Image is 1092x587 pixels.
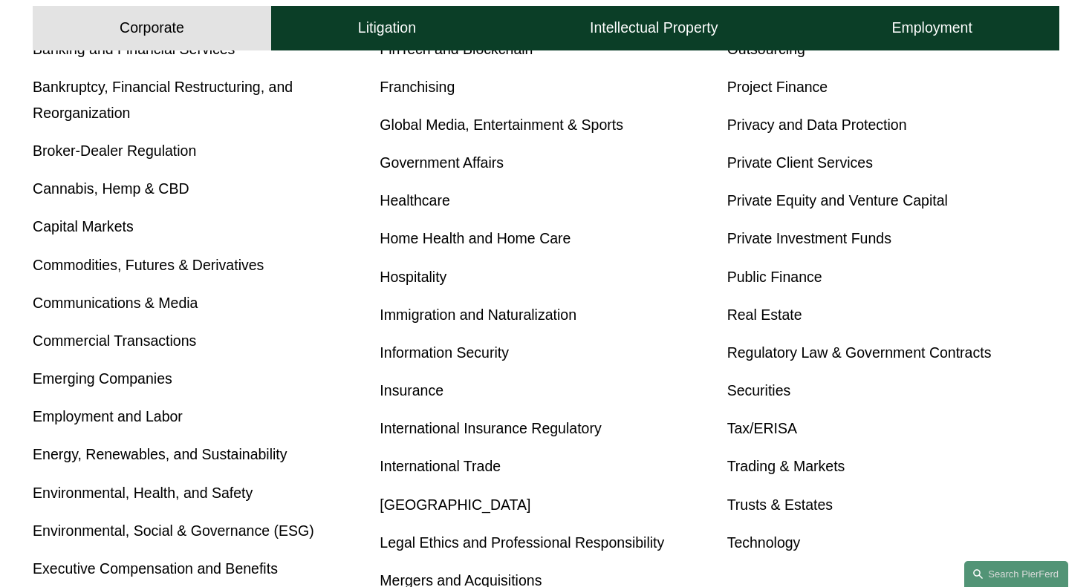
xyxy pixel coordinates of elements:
a: Commodities, Futures & Derivatives [33,257,264,273]
h4: Corporate [120,19,184,38]
a: Trading & Markets [727,458,845,474]
a: [GEOGRAPHIC_DATA] [380,496,530,513]
a: Project Finance [727,79,828,95]
a: Search this site [964,561,1068,587]
a: Private Client Services [727,154,873,171]
h4: Employment [891,19,972,38]
a: Cannabis, Hemp & CBD [33,180,189,197]
a: Energy, Renewables, and Sustainability [33,446,287,462]
a: Healthcare [380,192,449,209]
a: Immigration and Naturalization [380,306,576,323]
a: Communications & Media [33,295,198,311]
h4: Intellectual Property [590,19,718,38]
a: Global Media, Entertainment & Sports [380,117,623,133]
a: Trusts & Estates [727,496,833,513]
a: International Trade [380,458,501,474]
a: Public Finance [727,269,822,285]
a: Capital Markets [33,218,134,235]
a: Private Investment Funds [727,230,891,246]
a: Environmental, Social & Governance (ESG) [33,522,314,539]
a: Insurance [380,382,443,399]
a: Hospitality [380,269,446,285]
a: Commercial Transactions [33,332,196,349]
a: Technology [727,534,801,551]
a: Information Security [380,344,509,361]
a: Securities [727,382,791,399]
a: Government Affairs [380,154,504,171]
a: Executive Compensation and Benefits [33,560,278,577]
a: Private Equity and Venture Capital [727,192,948,209]
a: Tax/ERISA [727,420,797,436]
a: Real Estate [727,306,802,323]
a: International Insurance Regulatory [380,420,601,436]
a: Privacy and Data Protection [727,117,907,133]
h4: Litigation [358,19,416,38]
a: Franchising [380,79,455,95]
a: Environmental, Health, and Safety [33,485,253,501]
a: Employment and Labor [33,408,183,424]
a: Home Health and Home Care [380,230,571,246]
a: Legal Ethics and Professional Responsibility [380,534,664,551]
a: Regulatory Law & Government Contracts [727,344,992,361]
a: Bankruptcy, Financial Restructuring, and Reorganization [33,79,293,121]
a: Broker-Dealer Regulation [33,142,196,159]
a: Emerging Companies [33,370,172,387]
